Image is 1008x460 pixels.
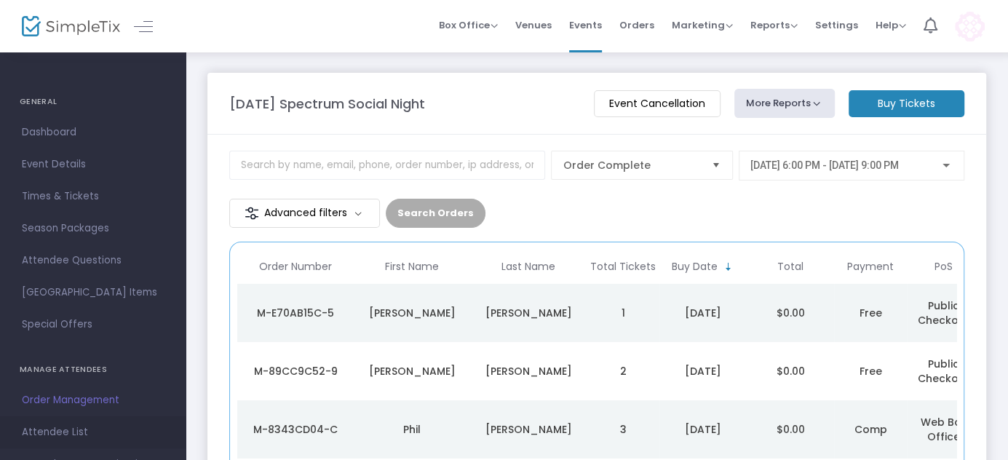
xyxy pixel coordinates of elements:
span: Event Details [22,155,164,174]
div: Hardin [474,306,583,320]
div: M-89CC9C52-9 [241,364,350,378]
span: Comp [854,422,887,437]
span: Buy Date [672,261,718,273]
div: Radaker [474,422,583,437]
span: Season Packages [22,219,164,238]
span: Dashboard [22,123,164,142]
div: Matzen [474,364,583,378]
span: Reports [750,18,798,32]
m-button: Advanced filters [229,199,380,228]
td: $0.00 [747,284,834,342]
span: Sortable [723,261,734,273]
span: Total [777,261,803,273]
td: 1 [587,284,659,342]
m-button: Event Cancellation [594,90,721,117]
button: More Reports [734,89,835,118]
div: M-E70AB15C-5 [241,306,350,320]
div: Phil [357,422,467,437]
span: Free [860,306,882,320]
td: $0.00 [747,400,834,459]
h4: MANAGE ATTENDEES [20,355,166,384]
span: Attendee List [22,423,164,442]
span: Marketing [672,18,733,32]
m-panel-title: [DATE] Spectrum Social Night [229,94,425,114]
span: Venues [515,7,552,44]
td: 2 [587,342,659,400]
span: Events [569,7,602,44]
img: filter [245,206,259,221]
span: Payment [847,261,894,273]
div: M-8343CD04-C [241,422,350,437]
div: Cole [357,306,467,320]
span: [GEOGRAPHIC_DATA] Items [22,283,164,302]
div: 9/19/2025 [663,364,743,378]
span: Box Office [439,18,498,32]
span: Settings [815,7,858,44]
td: $0.00 [747,342,834,400]
span: PoS [934,261,953,273]
th: Total Tickets [587,250,659,284]
span: Last Name [501,261,555,273]
span: Public Checkout [918,357,969,386]
td: 3 [587,400,659,459]
div: 9/19/2025 [663,306,743,320]
span: Help [876,18,906,32]
button: Select [706,151,726,179]
m-button: Buy Tickets [849,90,964,117]
span: Order Number [259,261,332,273]
span: Special Offers [22,315,164,334]
span: Public Checkout [918,298,969,328]
span: Orders [619,7,654,44]
div: 9/18/2025 [663,422,743,437]
span: Free [860,364,882,378]
span: Web Box Office [921,415,967,444]
span: Attendee Questions [22,251,164,270]
span: Order Management [22,391,164,410]
div: Sarah [357,364,467,378]
span: Times & Tickets [22,187,164,206]
input: Search by name, email, phone, order number, ip address, or last 4 digits of card [229,151,545,180]
h4: GENERAL [20,87,166,116]
span: [DATE] 6:00 PM - [DATE] 9:00 PM [750,159,899,171]
span: First Name [385,261,439,273]
span: Order Complete [563,158,700,172]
